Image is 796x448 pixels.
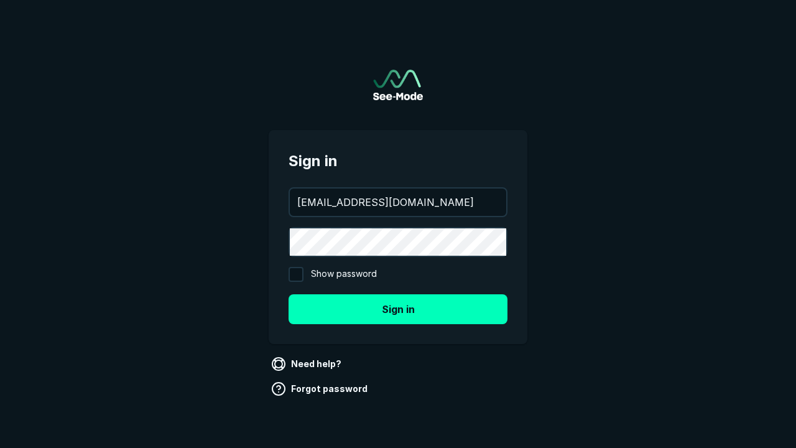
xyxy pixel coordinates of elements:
[311,267,377,282] span: Show password
[289,294,507,324] button: Sign in
[290,189,506,216] input: your@email.com
[373,70,423,100] img: See-Mode Logo
[269,354,346,374] a: Need help?
[373,70,423,100] a: Go to sign in
[289,150,507,172] span: Sign in
[269,379,373,399] a: Forgot password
